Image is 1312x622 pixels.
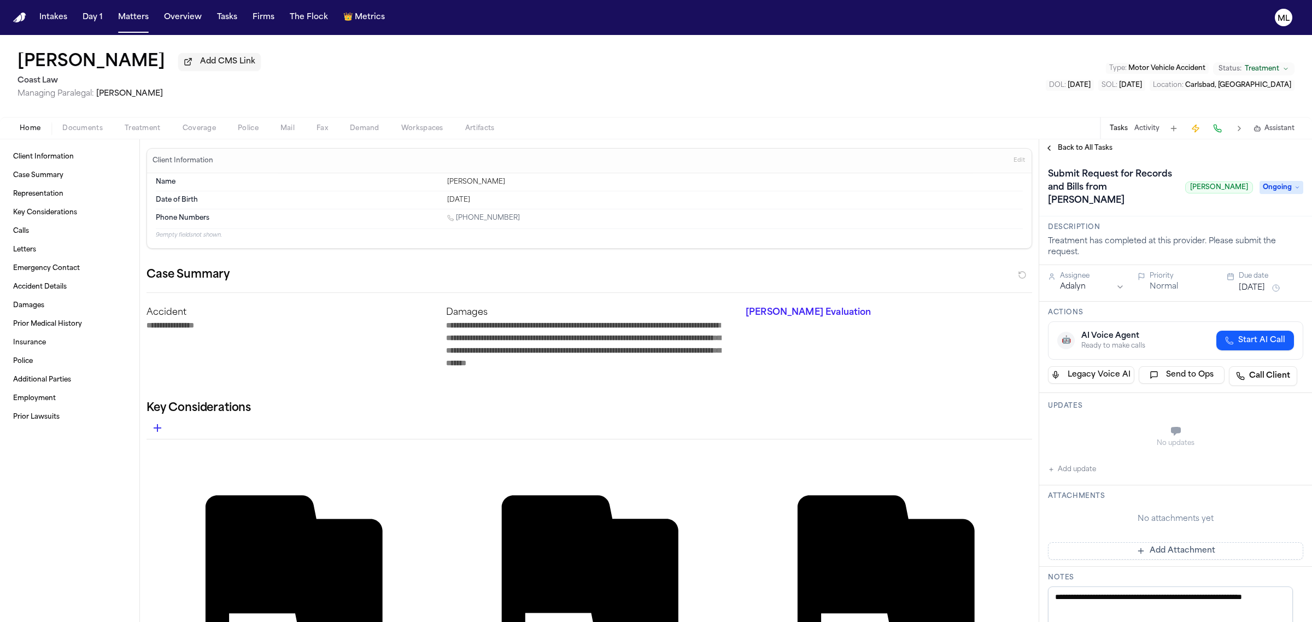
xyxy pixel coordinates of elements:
[35,8,72,27] button: Intakes
[1098,80,1145,91] button: Edit SOL: 2026-03-12
[125,124,161,133] span: Treatment
[1102,82,1117,89] span: SOL :
[62,124,103,133] span: Documents
[17,74,261,87] h2: Coast Law
[9,390,131,407] a: Employment
[285,8,332,27] a: The Flock
[9,167,131,184] a: Case Summary
[447,214,520,222] a: Call 1 (760) 685-3896
[350,124,379,133] span: Demand
[96,90,163,98] span: [PERSON_NAME]
[317,124,328,133] span: Fax
[9,148,131,166] a: Client Information
[1150,281,1178,292] button: Normal
[1245,64,1279,73] span: Treatment
[447,196,1023,204] div: [DATE]
[1119,82,1142,89] span: [DATE]
[1044,166,1181,209] h1: Submit Request for Records and Bills from [PERSON_NAME]
[1185,82,1291,89] span: Carlsbad, [GEOGRAPHIC_DATA]
[447,178,1023,186] div: [PERSON_NAME]
[114,8,153,27] button: Matters
[1048,514,1303,525] div: No attachments yet
[280,124,295,133] span: Mail
[1048,542,1303,560] button: Add Attachment
[1269,281,1282,295] button: Snooze task
[1139,366,1225,384] button: Send to Ops
[1048,492,1303,501] h3: Attachments
[1238,335,1285,346] span: Start AI Call
[9,260,131,277] a: Emergency Contact
[1062,335,1071,346] span: 🤖
[1060,272,1124,280] div: Assignee
[1239,283,1265,294] button: [DATE]
[1264,124,1295,133] span: Assistant
[1106,63,1209,74] button: Edit Type: Motor Vehicle Accident
[1254,124,1295,133] button: Assistant
[200,56,255,67] span: Add CMS Link
[248,8,279,27] button: Firms
[746,306,1032,319] p: [PERSON_NAME] Evaluation
[1058,144,1112,152] span: Back to All Tasks
[1188,121,1203,136] button: Create Immediate Task
[446,306,733,319] p: Damages
[183,124,216,133] span: Coverage
[13,13,26,23] img: Finch Logo
[1134,124,1159,133] button: Activity
[9,334,131,351] a: Insurance
[1219,64,1241,73] span: Status:
[1229,366,1297,386] a: Call Client
[160,8,206,27] button: Overview
[1048,308,1303,317] h3: Actions
[156,231,1023,239] p: 9 empty fields not shown.
[178,53,261,71] button: Add CMS Link
[465,124,495,133] span: Artifacts
[1128,65,1205,72] span: Motor Vehicle Accident
[1081,342,1145,350] div: Ready to make calls
[9,353,131,370] a: Police
[401,124,443,133] span: Workspaces
[150,156,215,165] h3: Client Information
[1048,439,1303,448] div: No updates
[1216,331,1294,350] button: Start AI Call
[213,8,242,27] button: Tasks
[1109,65,1127,72] span: Type :
[13,13,26,23] a: Home
[9,315,131,333] a: Prior Medical History
[1166,121,1181,136] button: Add Task
[17,90,94,98] span: Managing Paralegal:
[78,8,107,27] button: Day 1
[147,266,230,284] h2: Case Summary
[9,204,131,221] a: Key Considerations
[1068,82,1091,89] span: [DATE]
[1153,82,1184,89] span: Location :
[9,222,131,240] a: Calls
[1010,152,1028,169] button: Edit
[1048,573,1303,582] h3: Notes
[1213,62,1295,75] button: Change status from Treatment
[1048,236,1303,258] div: Treatment has completed at this provider. Please submit the request.
[238,124,259,133] span: Police
[17,52,165,72] h1: [PERSON_NAME]
[156,196,441,204] dt: Date of Birth
[20,124,40,133] span: Home
[1081,331,1145,342] div: AI Voice Agent
[339,8,389,27] button: crownMetrics
[1150,80,1295,91] button: Edit Location: Carlsbad, CA
[156,178,441,186] dt: Name
[1210,121,1225,136] button: Make a Call
[9,241,131,259] a: Letters
[1185,181,1253,193] span: [PERSON_NAME]
[1048,366,1134,384] button: Legacy Voice AI
[1048,402,1303,410] h3: Updates
[1260,181,1303,194] span: Ongoing
[1110,124,1128,133] button: Tasks
[9,297,131,314] a: Damages
[156,214,209,222] span: Phone Numbers
[1239,272,1303,280] div: Due date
